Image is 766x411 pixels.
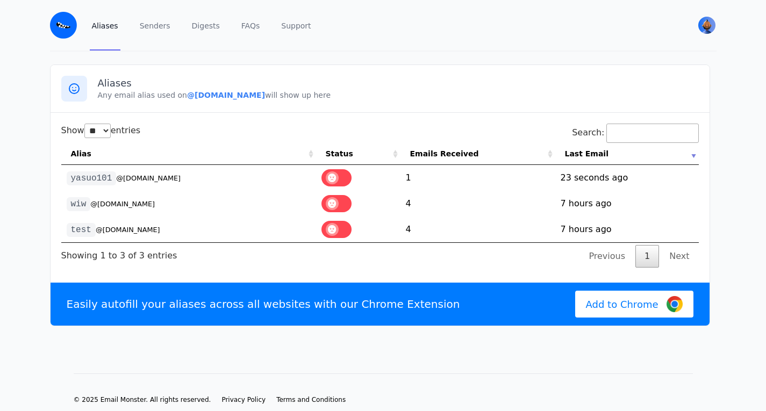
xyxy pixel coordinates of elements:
[400,191,555,217] td: 4
[116,174,181,182] small: @[DOMAIN_NAME]
[187,91,265,99] b: @[DOMAIN_NAME]
[555,143,699,165] th: Last Email: activate to sort column ascending
[61,243,177,262] div: Showing 1 to 3 of 3 entries
[96,226,160,234] small: @[DOMAIN_NAME]
[316,143,400,165] th: Status: activate to sort column ascending
[67,223,96,237] code: test
[98,77,699,90] h3: Aliases
[586,297,658,312] span: Add to Chrome
[698,17,715,34] img: Wicked's Avatar
[400,217,555,242] td: 4
[555,217,699,242] td: 7 hours ago
[555,191,699,217] td: 7 hours ago
[84,124,111,138] select: Showentries
[555,165,699,191] td: 23 seconds ago
[67,197,91,211] code: wiw
[697,16,717,35] button: User menu
[90,200,155,208] small: @[DOMAIN_NAME]
[276,395,346,404] a: Terms and Conditions
[98,90,699,100] p: Any email alias used on will show up here
[572,127,698,138] label: Search:
[606,124,699,143] input: Search:
[635,245,659,268] a: 1
[67,171,117,185] code: yasuo101
[400,143,555,165] th: Emails Received: activate to sort column ascending
[579,245,634,268] a: Previous
[660,245,698,268] a: Next
[50,12,77,39] img: Email Monster
[667,296,683,312] img: Google Chrome Logo
[61,143,316,165] th: Alias: activate to sort column ascending
[221,395,266,404] a: Privacy Policy
[67,297,460,312] p: Easily autofill your aliases across all websites with our Chrome Extension
[74,395,211,404] li: © 2025 Email Monster. All rights reserved.
[400,165,555,191] td: 1
[61,125,141,135] label: Show entries
[575,291,693,318] a: Add to Chrome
